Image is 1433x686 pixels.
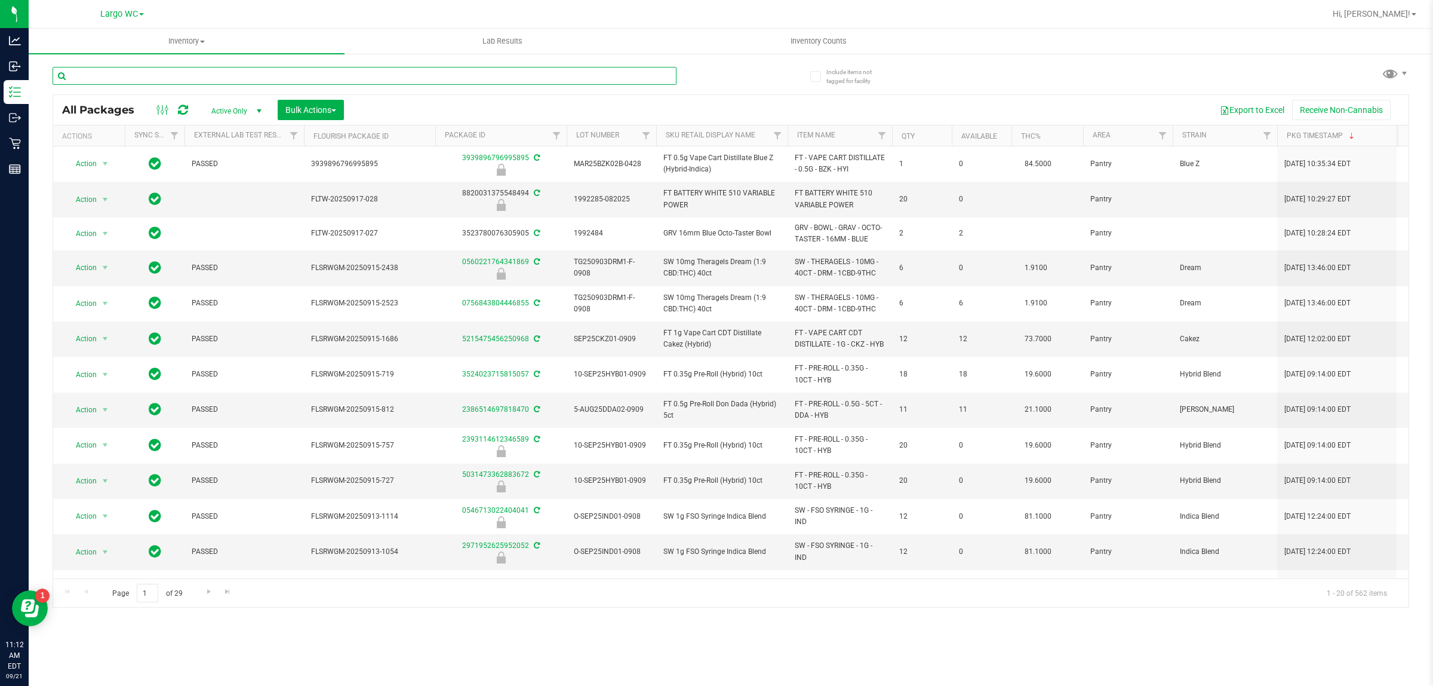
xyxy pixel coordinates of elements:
span: In Sync [149,366,161,382]
a: 2386514697818470 [462,405,529,414]
span: 10-SEP25HYB01-0909 [574,440,649,451]
span: Hybrid Blend [1180,440,1270,451]
span: [DATE] 10:35:34 EDT [1284,158,1351,170]
span: Sync from Compliance System [532,229,540,237]
span: 0 [959,194,1004,205]
span: 20 [899,475,945,486]
span: [DATE] 10:28:24 EDT [1284,228,1351,239]
span: FT - PRE-ROLL - 0.35G - 10CT - HYB [795,470,885,492]
span: [DATE] 09:14:00 EDT [1284,369,1351,380]
span: 0 [959,262,1004,274]
span: Action [65,295,97,312]
span: SW - THERAGELS - 10MG - 40CT - DRM - 1CBD-9THC [795,256,885,279]
span: In Sync [149,330,161,347]
span: Sync from Compliance System [532,435,540,443]
span: Pantry [1090,546,1166,558]
span: FLTW-20250917-028 [311,194,428,205]
span: 2 [899,228,945,239]
span: Action [65,259,97,276]
span: 2 [959,228,1004,239]
span: TG250903DRM1-F-0908 [574,256,649,279]
div: Newly Received [433,445,568,457]
a: Pkg Timestamp [1287,131,1357,140]
span: 19.6000 [1019,472,1057,489]
span: [DATE] 13:46:00 EDT [1284,298,1351,309]
span: 18 [959,369,1004,380]
span: 12 [959,333,1004,345]
span: In Sync [149,543,161,560]
span: 6 [899,298,945,309]
a: Available [961,132,997,140]
span: Action [65,330,97,347]
span: MAR25BZK02B-0428 [574,158,649,170]
span: FT - PRE-ROLL - 0.5G - 5CT - DDA - HYB [795,399,885,421]
p: 11:12 AM EDT [5,639,23,672]
span: FT - PRE-ROLL - 0.35G - 10CT - HYB [795,434,885,457]
span: FLSRWGM-20250913-1114 [311,511,428,522]
span: 1 [899,158,945,170]
span: Sync from Compliance System [532,506,540,514]
span: Cakez [1180,333,1270,345]
span: Pantry [1090,262,1166,274]
a: Item Name [797,131,835,139]
span: Action [65,366,97,383]
a: Qty [902,132,915,140]
span: FT - PRE-ROLL - 0.35G - 10CT - HYB [795,363,885,385]
a: Filter [1257,125,1277,146]
span: Sync from Compliance System [532,154,540,162]
span: 3939896796995895 [311,158,428,170]
span: Hybrid Blend [1180,369,1270,380]
span: In Sync [149,259,161,276]
span: Sync from Compliance System [532,335,540,343]
span: 1992484 [574,228,649,239]
span: SW 10mg Theragels Dream (1:9 CBD:THC) 40ct [663,292,780,315]
span: Indica Blend [1180,546,1270,558]
a: Flourish Package ID [313,132,389,140]
button: Receive Non-Cannabis [1292,100,1391,120]
iframe: Resource center [12,590,48,626]
span: Pantry [1090,440,1166,451]
span: FT 0.5g Vape Cart Distillate Blue Z (Hybrid-Indica) [663,152,780,175]
span: Pantry [1090,475,1166,486]
span: 20 [899,194,945,205]
span: [DATE] 12:02:00 EDT [1284,333,1351,345]
a: 5215475456250968 [462,335,529,343]
span: PASSED [192,475,297,486]
span: FLSRWGM-20250915-2523 [311,298,428,309]
a: Filter [1153,125,1173,146]
span: [DATE] 09:14:00 EDT [1284,440,1351,451]
div: Locked due to Testing Failure [433,164,568,176]
a: THC% [1021,132,1041,140]
a: Lot Number [576,131,619,139]
div: 8820031375548494 [433,188,568,211]
a: 0560221764341869 [462,258,529,266]
span: Action [65,544,97,561]
span: SW - FSO SYRINGE - 1G - IND [795,540,885,563]
span: 1.9100 [1019,295,1053,312]
span: FT BATTERY WHITE 510 VARIABLE POWER [663,188,780,210]
span: [DATE] 12:24:00 EDT [1284,546,1351,558]
span: In Sync [149,508,161,525]
span: Action [65,155,97,172]
span: select [98,295,113,312]
span: FT - VAPE CART CDT DISTILLATE - 1G - AZK - HYB [795,576,885,599]
a: Lab Results [345,29,660,54]
a: 2393114612346589 [462,435,529,443]
span: Lab Results [466,36,539,47]
span: Action [65,473,97,489]
span: Action [65,508,97,525]
span: In Sync [149,437,161,454]
span: select [98,225,113,242]
span: Inventory Counts [774,36,863,47]
span: In Sync [149,155,161,172]
span: 18 [899,369,945,380]
span: 10-SEP25HYB01-0909 [574,475,649,486]
a: Filter [165,125,184,146]
span: Hi, [PERSON_NAME]! [1333,9,1410,19]
span: 0 [959,158,1004,170]
span: FLSRWGM-20250913-1054 [311,546,428,558]
span: Action [65,437,97,454]
span: Sync from Compliance System [532,470,540,479]
span: PASSED [192,262,297,274]
div: Actions [62,132,120,140]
